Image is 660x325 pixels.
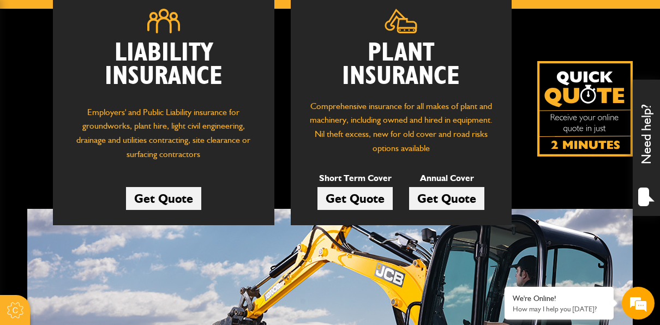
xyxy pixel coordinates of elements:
p: How may I help you today? [513,305,605,313]
h2: Plant Insurance [307,41,496,88]
a: Get Quote [126,187,201,210]
a: Get Quote [317,187,393,210]
p: Annual Cover [409,171,484,185]
img: Quick Quote [537,61,633,157]
div: We're Online! [513,294,605,303]
p: Comprehensive insurance for all makes of plant and machinery, including owned and hired in equipm... [307,99,496,155]
div: Need help? [633,80,660,216]
a: Get Quote [409,187,484,210]
p: Short Term Cover [317,171,393,185]
p: Employers' and Public Liability insurance for groundworks, plant hire, light civil engineering, d... [69,105,258,167]
h2: Liability Insurance [69,41,258,94]
a: Get your insurance quote isn just 2-minutes [537,61,633,157]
